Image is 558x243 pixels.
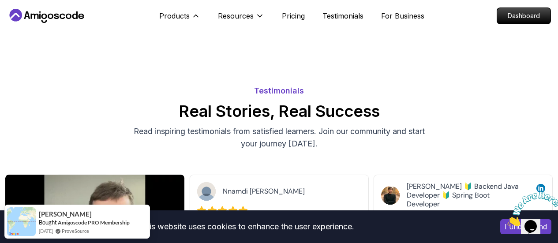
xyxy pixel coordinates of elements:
span: [DATE] [39,227,53,235]
img: Chat attention grabber [4,4,58,38]
p: Products [159,11,190,21]
a: Testimonials [322,11,363,21]
a: For Business [381,11,424,21]
iframe: chat widget [503,188,558,230]
p: Dashboard [497,8,551,24]
p: Resources [218,11,254,21]
a: Dashboard [497,7,551,24]
div: This website uses cookies to enhance the user experience. [7,217,487,236]
button: Resources [218,11,264,28]
button: Accept cookies [500,219,551,234]
a: ProveSource [62,227,89,235]
img: provesource social proof notification image [7,207,36,236]
a: Amigoscode PRO Membership [58,219,130,226]
a: Pricing [282,11,305,21]
span: Bought [39,219,57,226]
button: Products [159,11,200,28]
span: [PERSON_NAME] [39,210,92,218]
